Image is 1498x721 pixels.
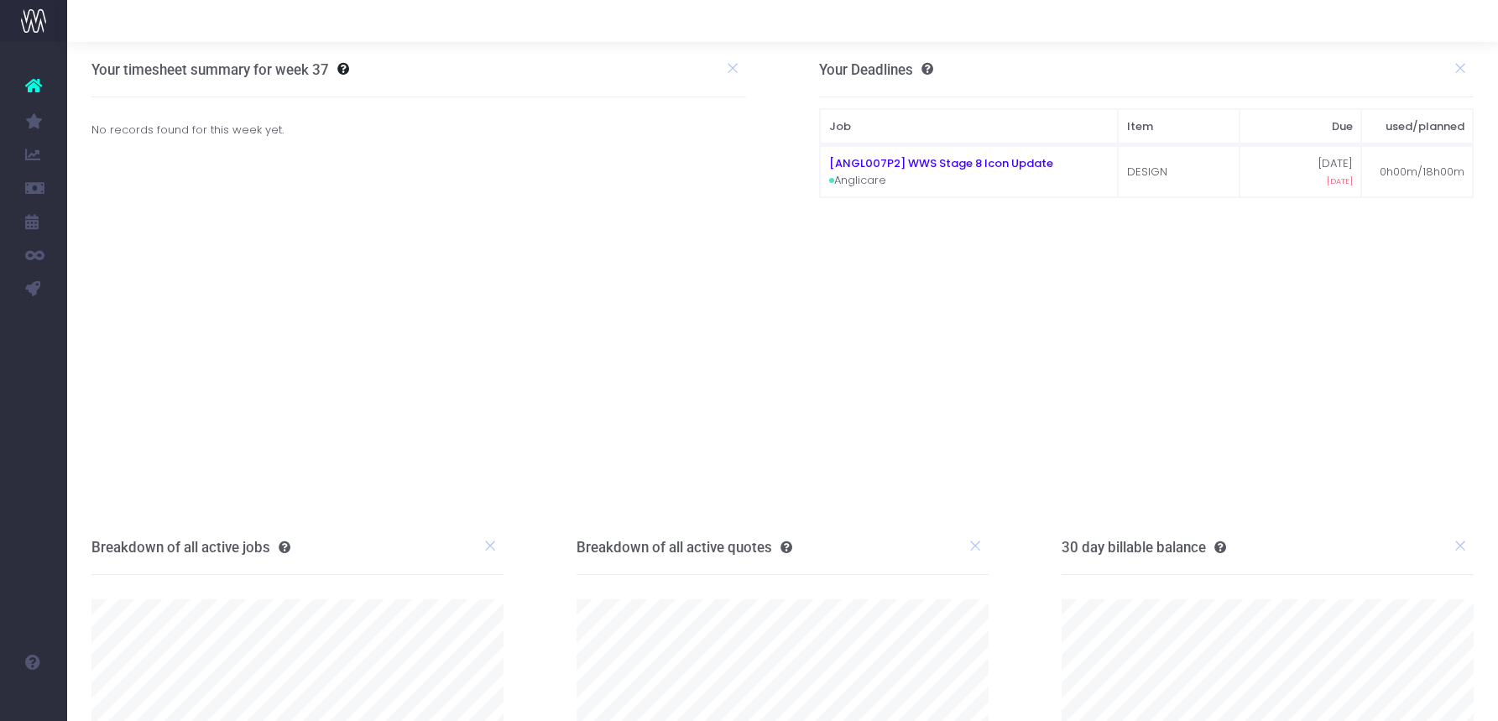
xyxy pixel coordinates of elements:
a: [ANGL007P2] WWS Stage 8 Icon Update [829,155,1053,171]
img: images/default_profile_image.png [21,687,46,713]
td: [DATE] [1240,146,1361,197]
td: Anglicare [820,146,1118,197]
th: Job: activate to sort column ascending [820,109,1118,144]
span: [DATE] [1327,175,1353,187]
td: DESIGN [1118,146,1240,197]
h3: Your timesheet summary for week 37 [91,61,329,78]
h3: Breakdown of all active quotes [577,539,792,556]
h3: 30 day billable balance [1062,539,1226,556]
div: No records found for this week yet. [79,122,759,138]
h3: Breakdown of all active jobs [91,539,290,556]
th: used/planned: activate to sort column ascending [1361,109,1473,144]
th: Item: activate to sort column ascending [1118,109,1240,144]
th: Due: activate to sort column ascending [1240,109,1361,144]
span: 0h00m/18h00m [1380,164,1464,180]
h3: Your Deadlines [819,61,933,78]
